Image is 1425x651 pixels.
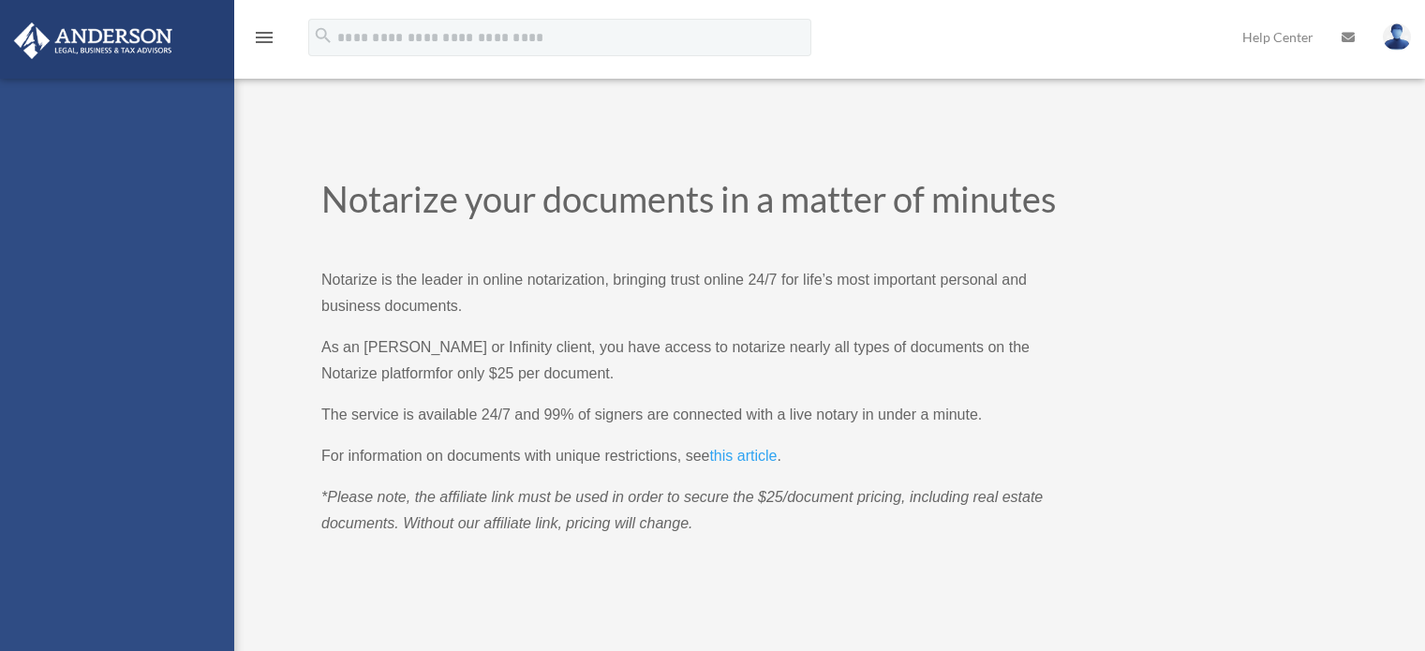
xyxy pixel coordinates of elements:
[253,33,275,49] a: menu
[709,448,777,473] a: this article
[709,448,777,464] span: this article
[321,407,982,422] span: The service is available 24/7 and 99% of signers are connected with a live notary in under a minute.
[313,25,334,46] i: search
[321,339,1030,381] span: As an [PERSON_NAME] or Infinity client, you have access to notarize nearly all types of documents...
[8,22,178,59] img: Anderson Advisors Platinum Portal
[436,365,614,381] span: for only $25 per document.
[777,448,780,464] span: .
[321,181,1066,226] h1: Notarize your documents in a matter of minutes
[253,26,275,49] i: menu
[321,448,709,464] span: For information on documents with unique restrictions, see
[321,489,1043,531] span: *Please note, the affiliate link must be used in order to secure the $25/document pricing, includ...
[1383,23,1411,51] img: User Pic
[321,272,1027,314] span: Notarize is the leader in online notarization, bringing trust online 24/7 for life’s most importa...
